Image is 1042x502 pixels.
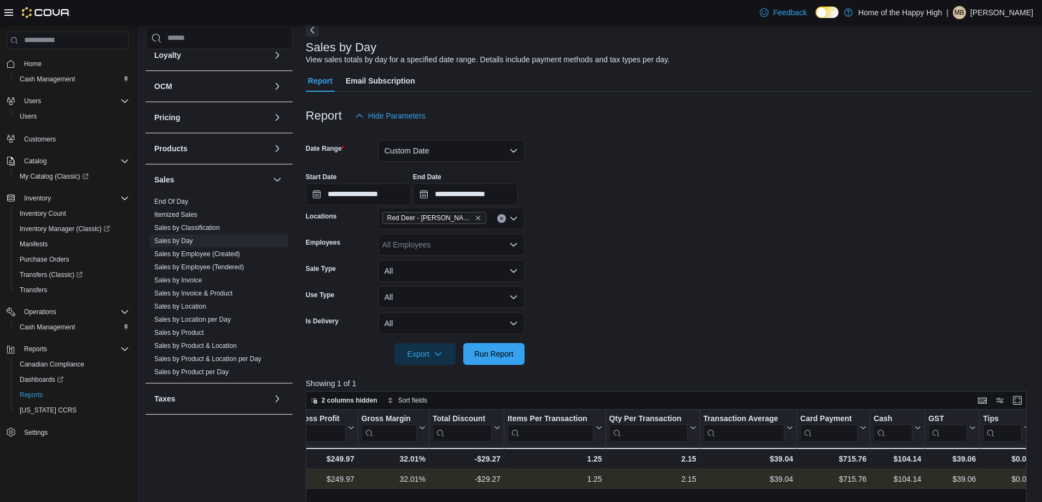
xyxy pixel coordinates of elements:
button: OCM [154,81,269,92]
button: Display options [993,394,1006,407]
p: Showing 1 of 1 [306,378,1034,389]
button: Users [2,93,133,109]
button: All [378,312,525,334]
button: All [378,260,525,282]
span: [US_STATE] CCRS [20,406,77,415]
a: My Catalog (Classic) [15,170,93,183]
span: Inventory Count [15,207,129,220]
div: Sales [145,195,293,383]
h3: Pricing [154,112,180,123]
span: Users [20,95,129,108]
span: Users [24,97,41,105]
span: Customers [24,135,56,144]
span: Sort fields [398,396,427,405]
span: Settings [20,426,129,439]
span: Canadian Compliance [15,358,129,371]
div: $0.00 [983,452,1031,465]
button: Next [306,23,319,37]
span: Hide Parameters [368,110,426,121]
button: Taxes [271,392,284,405]
input: Press the down key to open a popover containing a calendar. [413,184,518,205]
span: Dashboards [20,375,63,384]
p: Home of the Happy High [858,6,942,19]
div: -$29.27 [433,452,500,465]
div: 32.01% [361,452,425,465]
label: End Date [413,173,441,181]
button: Pricing [154,112,269,123]
button: Open list of options [509,240,518,249]
span: Inventory [24,194,51,203]
a: Sales by Product & Location per Day [154,355,261,363]
p: [PERSON_NAME] [970,6,1033,19]
span: Reports [20,391,43,399]
a: Customers [20,133,60,146]
span: Dashboards [15,373,129,386]
span: Email Subscription [346,70,415,92]
button: 2 columns hidden [306,394,382,407]
a: Sales by Location [154,303,206,310]
div: $104.14 [874,452,921,465]
button: Export [394,343,456,365]
span: Inventory Manager (Classic) [20,225,110,233]
a: Sales by Invoice & Product [154,290,232,297]
span: Sales by Product per Day [154,368,229,376]
span: Users [20,112,37,121]
button: Enter fullscreen [1011,394,1024,407]
button: Manifests [11,237,133,252]
a: Dashboards [11,372,133,387]
span: Operations [24,308,56,316]
span: Transfers (Classic) [15,268,129,281]
img: Cova [22,7,71,18]
button: Keyboard shortcuts [976,394,989,407]
span: Transfers (Classic) [20,270,83,279]
div: Matthaeus Baalam [953,6,966,19]
div: $39.06 [928,452,976,465]
button: Users [20,95,45,108]
span: Cash Management [20,323,75,332]
span: MB [954,6,964,19]
label: Sale Type [306,264,336,273]
button: Cash Management [11,72,133,87]
button: Reports [2,341,133,357]
span: Catalog [20,155,129,168]
a: Inventory Manager (Classic) [15,222,114,235]
a: Sales by Classification [154,224,220,232]
span: Reports [15,388,129,401]
span: Transfers [20,286,47,294]
label: Locations [306,212,337,221]
span: Manifests [20,240,48,249]
h3: Sales by Day [306,41,377,54]
span: Manifests [15,238,129,251]
span: Customers [20,132,129,145]
span: Sales by Invoice & Product [154,289,232,298]
span: My Catalog (Classic) [20,172,89,181]
span: Red Deer - Bower Place - Fire & Flower [382,212,486,224]
a: Sales by Employee (Tendered) [154,263,244,271]
span: Red Deer - [PERSON_NAME] Place - Fire & Flower [387,212,473,223]
a: Purchase Orders [15,253,74,266]
button: OCM [271,80,284,93]
h3: Taxes [154,393,176,404]
span: Sales by Day [154,237,193,245]
span: Cash Management [15,321,129,334]
span: Operations [20,305,129,318]
a: Sales by Product & Location [154,342,237,350]
a: Users [15,110,41,123]
h3: Report [306,109,342,122]
button: Custom Date [378,140,525,162]
span: Sales by Location [154,302,206,311]
div: $249.97 [295,452,354,465]
a: Feedback [755,2,811,23]
button: Catalog [2,153,133,169]
div: $715.76 [800,452,866,465]
button: Home [2,56,133,72]
a: Manifests [15,238,52,251]
div: View sales totals by day for a specified date range. Details include payment methods and tax type... [306,54,670,66]
a: Sales by Invoice [154,276,202,284]
span: Cash Management [15,73,129,86]
a: Itemized Sales [154,211,197,218]
input: Dark Mode [816,7,839,18]
button: Hide Parameters [351,105,430,127]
